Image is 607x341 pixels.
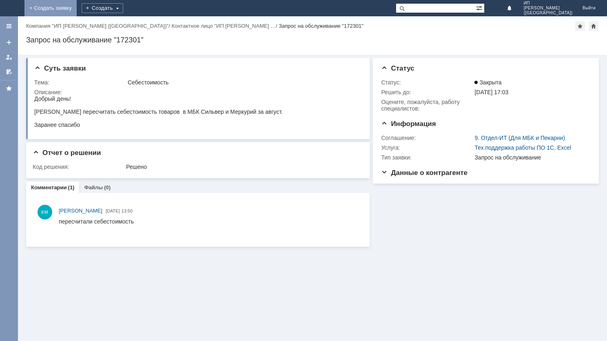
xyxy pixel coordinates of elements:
div: Тема: [34,79,126,86]
span: ИП [524,1,573,6]
div: Описание: [34,89,360,95]
div: / [26,23,171,29]
div: Запрос на обслуживание "172301" [26,36,599,44]
div: Решено [126,164,358,170]
span: Суть заявки [34,64,86,72]
div: Услуга: [381,144,473,151]
div: Себестоимость [128,79,358,86]
span: [DATE] 17:03 [474,89,508,95]
div: Статус: [381,79,473,86]
div: Oцените, пожалуйста, работу специалистов: [381,99,473,112]
div: Запрос на обслуживание [474,154,587,161]
span: [DATE] [106,208,120,213]
a: Тех.поддержка работы ПО 1С, Excel [474,144,571,151]
span: Данные о контрагенте [381,169,467,177]
span: Информация [381,120,436,128]
div: Код решения: [33,164,124,170]
a: 9. Отдел-ИТ (Для МБК и Пекарни) [474,135,565,141]
div: Решить до: [381,89,473,95]
a: Комментарии [31,184,67,190]
span: [PERSON_NAME] [524,6,573,11]
div: / [171,23,279,29]
div: (0) [104,184,111,190]
span: Отчет о решении [33,149,101,157]
span: 13:50 [122,208,133,213]
div: (1) [68,184,75,190]
div: Создать [82,3,123,13]
span: Расширенный поиск [476,4,484,11]
span: ([GEOGRAPHIC_DATA]) [524,11,573,15]
div: Добавить в избранное [575,21,585,31]
a: Мои согласования [2,65,16,78]
a: [PERSON_NAME] [59,207,102,215]
span: [PERSON_NAME] [59,208,102,214]
div: Сделать домашней страницей [589,21,598,31]
a: Компания "ИП [PERSON_NAME] ([GEOGRAPHIC_DATA])" [26,23,168,29]
a: Файлы [84,184,103,190]
a: Мои заявки [2,51,16,64]
div: Соглашение: [381,135,473,141]
a: Контактное лицо "ИП [PERSON_NAME] … [171,23,276,29]
div: Запрос на обслуживание "172301" [279,23,363,29]
a: Создать заявку [2,36,16,49]
span: Закрыта [474,79,501,86]
span: Статус [381,64,414,72]
div: Тип заявки: [381,154,473,161]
